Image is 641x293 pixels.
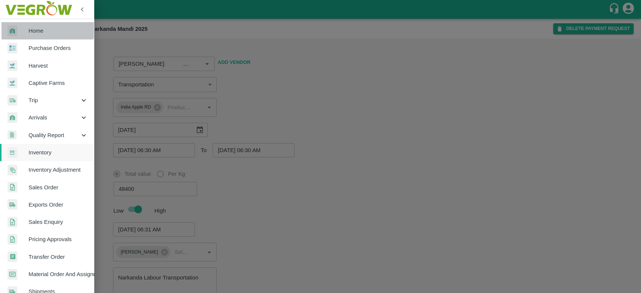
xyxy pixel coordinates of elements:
[29,113,80,122] span: Arrivals
[29,44,88,52] span: Purchase Orders
[29,27,88,35] span: Home
[29,183,88,192] span: Sales Order
[8,95,17,106] img: delivery
[29,79,88,87] span: Captive Farms
[29,166,88,174] span: Inventory Adjustment
[29,270,88,278] span: Material Order And Assignment
[29,148,88,157] span: Inventory
[8,26,17,36] img: whArrival
[8,77,17,89] img: harvest
[8,43,17,54] img: reciept
[29,235,88,243] span: Pricing Approvals
[8,112,17,123] img: whArrival
[29,96,80,104] span: Trip
[8,147,17,158] img: whInventory
[29,253,88,261] span: Transfer Order
[8,217,17,228] img: sales
[8,199,17,210] img: shipments
[29,131,80,139] span: Quality Report
[8,234,17,245] img: sales
[8,60,17,71] img: harvest
[8,165,17,175] img: inventory
[8,269,17,280] img: centralMaterial
[8,130,17,140] img: qualityReport
[8,182,17,193] img: sales
[29,62,88,70] span: Harvest
[29,201,88,209] span: Exports Order
[29,218,88,226] span: Sales Enquiry
[8,251,17,262] img: whTransfer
